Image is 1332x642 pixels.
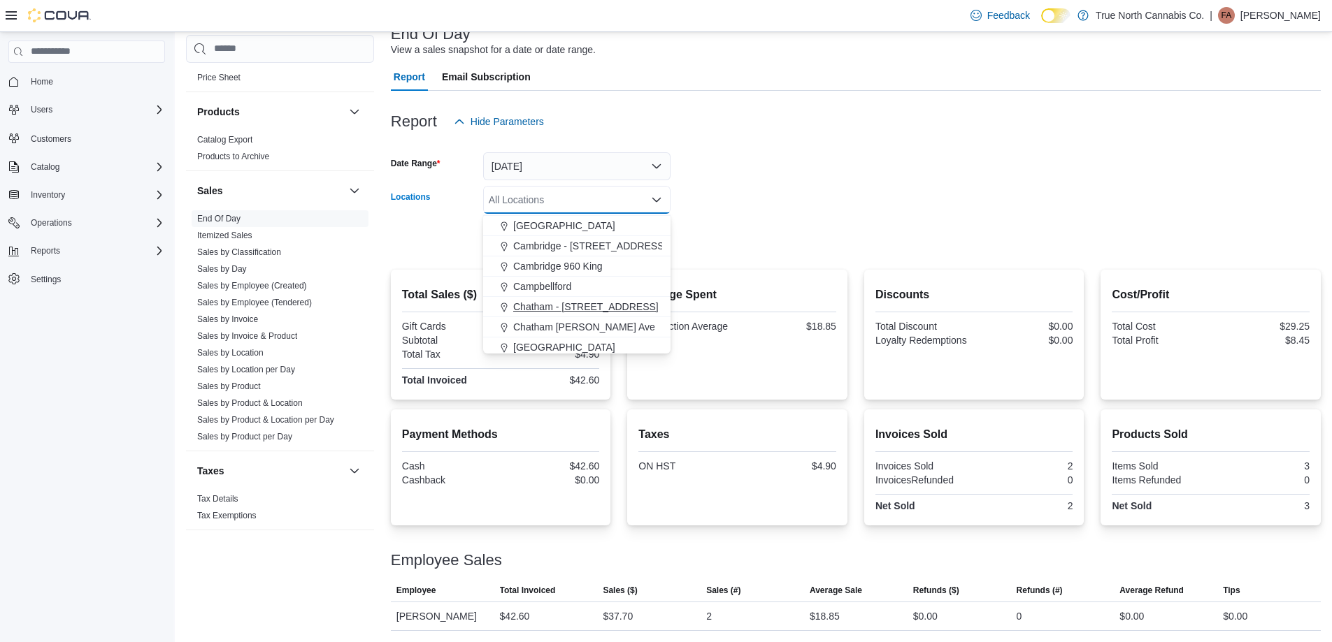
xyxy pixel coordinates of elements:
[503,460,599,472] div: $42.60
[1223,585,1240,596] span: Tips
[25,270,165,288] span: Settings
[1223,608,1247,625] div: $0.00
[391,552,502,569] h3: Employee Sales
[391,602,494,630] div: [PERSON_NAME]
[875,321,971,332] div: Total Discount
[31,104,52,115] span: Users
[977,335,1073,346] div: $0.00
[197,510,257,521] span: Tax Exemptions
[810,608,840,625] div: $18.85
[31,274,61,285] span: Settings
[402,321,498,332] div: Gift Cards
[25,242,66,259] button: Reports
[483,297,671,317] button: Chatham - [STREET_ADDRESS]
[913,585,959,596] span: Refunds ($)
[448,108,550,136] button: Hide Parameters
[197,72,241,83] span: Price Sheet
[197,152,269,161] a: Products to Archive
[25,242,165,259] span: Reports
[197,314,258,325] span: Sales by Invoice
[1119,608,1144,625] div: $0.00
[500,608,530,625] div: $42.60
[483,317,671,337] button: Chatham [PERSON_NAME] Ave
[913,608,938,625] div: $0.00
[31,133,71,145] span: Customers
[965,1,1036,29] a: Feedback
[3,128,171,148] button: Customers
[638,321,734,332] div: Transaction Average
[3,241,171,261] button: Reports
[346,462,363,479] button: Taxes
[740,321,836,332] div: $18.85
[513,300,659,314] span: Chatham - [STREET_ADDRESS]
[1041,8,1070,23] input: Dark Mode
[197,298,312,307] a: Sales by Employee (Tendered)
[1214,321,1310,332] div: $29.25
[977,474,1073,486] div: 0
[396,585,436,596] span: Employee
[197,431,292,442] span: Sales by Product per Day
[25,159,65,175] button: Catalog
[197,297,312,308] span: Sales by Employee (Tendered)
[651,194,662,205] button: Close list of options
[483,216,671,236] button: [GEOGRAPHIC_DATA]
[197,364,295,375] span: Sales by Location per Day
[513,320,655,334] span: Chatham [PERSON_NAME] Ave
[1112,321,1208,332] div: Total Cost
[1112,286,1310,303] h2: Cost/Profit
[1112,500,1152,511] strong: Net Sold
[197,347,264,358] span: Sales by Location
[402,474,498,486] div: Cashback
[875,335,971,346] div: Loyalty Redemptions
[875,460,971,472] div: Invoices Sold
[638,460,734,472] div: ON HST
[394,63,425,91] span: Report
[1112,474,1208,486] div: Items Refunded
[3,157,171,177] button: Catalog
[197,214,241,224] a: End Of Day
[483,277,671,297] button: Campbellford
[25,187,71,203] button: Inventory
[346,103,363,120] button: Products
[25,214,78,231] button: Operations
[31,245,60,256] span: Reports
[31,76,53,87] span: Home
[503,349,599,360] div: $4.90
[391,191,431,203] label: Locations
[1222,7,1232,24] span: FA
[186,69,374,92] div: Pricing
[875,474,971,486] div: InvoicesRefunded
[1112,460,1208,472] div: Items Sold
[197,398,303,408] a: Sales by Product & Location
[25,73,59,90] a: Home
[197,135,252,145] a: Catalog Export
[186,131,374,170] div: Products
[197,263,247,275] span: Sales by Day
[197,331,297,341] a: Sales by Invoice & Product
[28,8,91,22] img: Cova
[197,151,269,162] span: Products to Archive
[638,286,836,303] h2: Average Spent
[1214,474,1310,486] div: 0
[1041,23,1042,24] span: Dark Mode
[31,161,59,173] span: Catalog
[197,213,241,224] span: End Of Day
[31,217,72,228] span: Operations
[197,184,343,198] button: Sales
[197,134,252,145] span: Catalog Export
[25,131,77,147] a: Customers
[197,247,281,258] span: Sales by Classification
[402,460,498,472] div: Cash
[25,73,165,90] span: Home
[3,213,171,233] button: Operations
[197,73,241,82] a: Price Sheet
[402,374,467,386] strong: Total Invoiced
[197,464,224,478] h3: Taxes
[25,271,66,288] a: Settings
[197,105,343,119] button: Products
[197,415,334,425] a: Sales by Product & Location per Day
[1214,500,1310,511] div: 3
[513,279,571,293] span: Campbellford
[197,281,307,291] a: Sales by Employee (Created)
[706,585,740,596] span: Sales (#)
